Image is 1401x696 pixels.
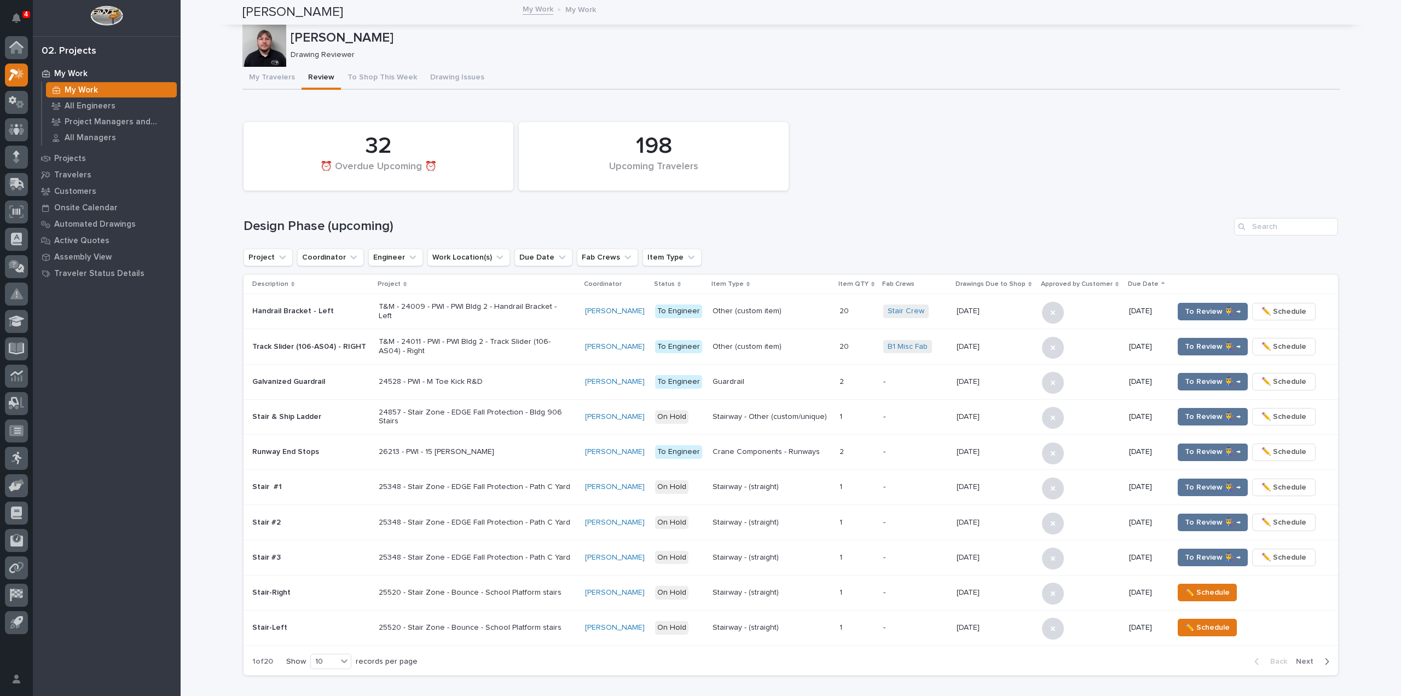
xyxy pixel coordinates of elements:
[888,307,924,316] a: Stair Crew
[883,518,948,527] p: -
[302,67,341,90] button: Review
[291,30,1335,46] p: [PERSON_NAME]
[252,278,288,290] p: Description
[1185,621,1230,634] span: ✏️ Schedule
[713,623,831,632] p: Stairway - (straight)
[341,67,424,90] button: To Shop This Week
[33,232,181,249] a: Active Quotes
[90,5,123,26] img: Workspace Logo
[883,377,948,387] p: -
[585,447,645,457] a: [PERSON_NAME]
[838,278,869,290] p: Item QTY
[252,623,370,632] p: Stair-Left
[1129,518,1165,527] p: [DATE]
[957,551,982,562] p: [DATE]
[655,410,688,424] div: On Hold
[42,98,181,113] a: All Engineers
[883,623,948,632] p: -
[1129,412,1165,422] p: [DATE]
[252,307,370,316] p: Handrail Bracket - Left
[42,130,181,145] a: All Managers
[1261,340,1306,353] span: ✏️ Schedule
[1128,278,1159,290] p: Due Date
[1178,584,1237,601] button: ✏️ Schedule
[14,13,28,31] div: Notifications4
[65,133,116,143] p: All Managers
[1178,408,1248,425] button: To Review 👨‍🏭 →
[244,364,1338,399] tr: Galvanized Guardrail24528 - PWI - M Toe Kick R&D[PERSON_NAME] To EngineerGuardrail22 -[DATE][DATE...
[244,648,282,675] p: 1 of 20
[24,10,28,18] p: 4
[1252,303,1316,320] button: ✏️ Schedule
[1246,657,1292,666] button: Back
[1178,619,1237,636] button: ✏️ Schedule
[54,203,118,213] p: Onsite Calendar
[33,166,181,183] a: Travelers
[54,269,144,279] p: Traveler Status Details
[379,588,570,597] p: 25520 - Stair Zone - Bounce - School Platform stairs
[655,516,688,530] div: On Hold
[379,377,570,387] p: 24528 - PWI - M Toe Kick R&D
[379,408,570,427] p: 24857 - Stair Zone - EDGE Fall Protection - Bldg 906 Stairs
[33,216,181,232] a: Automated Drawings
[642,249,702,266] button: Item Type
[840,516,844,527] p: 1
[713,377,831,387] p: Guardrail
[244,610,1338,645] tr: Stair-Left25520 - Stair Zone - Bounce - School Platform stairs[PERSON_NAME] On HoldStairway - (st...
[65,85,98,95] p: My Work
[1185,410,1241,423] span: To Review 👨‍🏭 →
[957,480,982,492] p: [DATE]
[311,656,337,668] div: 10
[65,101,115,111] p: All Engineers
[244,470,1338,505] tr: Stair #125348 - Stair Zone - EDGE Fall Protection - Path C Yard[PERSON_NAME] On HoldStairway - (s...
[840,340,851,352] p: 20
[1041,278,1113,290] p: Approved by Customer
[54,220,136,229] p: Automated Drawings
[242,67,302,90] button: My Travelers
[379,553,570,562] p: 25348 - Stair Zone - EDGE Fall Protection - Path C Yard
[368,249,423,266] button: Engineer
[1261,516,1306,529] span: ✏️ Schedule
[655,551,688,565] div: On Hold
[1261,305,1306,318] span: ✏️ Schedule
[565,3,596,15] p: My Work
[585,307,645,316] a: [PERSON_NAME]
[1178,373,1248,390] button: To Review 👨‍🏭 →
[1129,307,1165,316] p: [DATE]
[840,410,844,422] p: 1
[54,170,91,180] p: Travelers
[655,586,688,600] div: On Hold
[262,133,495,160] div: 32
[957,340,982,352] p: [DATE]
[379,337,570,356] p: T&M - 24011 - PWI - PWI Bldg 2 - Track Slider (106-AS04) - Right
[1178,338,1248,355] button: To Review 👨‍🏭 →
[54,69,88,79] p: My Work
[244,434,1338,469] tr: Runway End Stops26213 - PWI - 15 [PERSON_NAME][PERSON_NAME] To EngineerCrane Components - Runways...
[713,518,831,527] p: Stairway - (straight)
[244,249,293,266] button: Project
[585,588,645,597] a: [PERSON_NAME]
[1252,514,1316,531] button: ✏️ Schedule
[883,588,948,597] p: -
[655,340,702,354] div: To Engineer
[244,294,1338,329] tr: Handrail Bracket - LeftT&M - 24009 - PWI - PWI Bldg 2 - Handrail Bracket - Left[PERSON_NAME] To E...
[427,249,510,266] button: Work Location(s)
[1261,481,1306,494] span: ✏️ Schedule
[378,278,401,290] p: Project
[379,302,570,321] p: T&M - 24009 - PWI - PWI Bldg 2 - Handrail Bracket - Left
[33,265,181,281] a: Traveler Status Details
[713,482,831,492] p: Stairway - (straight)
[1252,408,1316,425] button: ✏️ Schedule
[1178,444,1248,461] button: To Review 👨‍🏭 →
[244,329,1338,364] tr: Track Slider (106-AS04) - RIGHTT&M - 24011 - PWI - PWI Bldg 2 - Track Slider (106-AS04) - Right[P...
[54,252,112,262] p: Assembly View
[840,480,844,492] p: 1
[379,623,570,632] p: 25520 - Stair Zone - Bounce - School Platform stairs
[1264,657,1287,666] span: Back
[1178,514,1248,531] button: To Review 👨‍🏭 →
[1252,549,1316,566] button: ✏️ Schedule
[252,518,370,527] p: Stair #2
[1178,479,1248,496] button: To Review 👨‍🏭 →
[252,553,370,562] p: Stair #3
[1129,447,1165,457] p: [DATE]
